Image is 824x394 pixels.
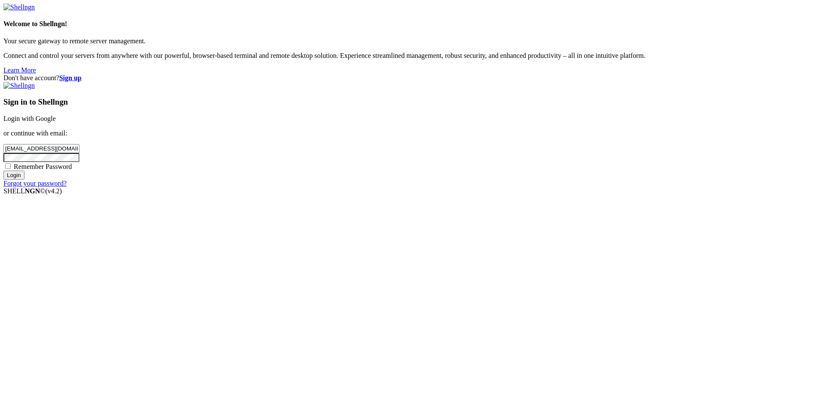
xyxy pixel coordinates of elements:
input: Email address [3,144,79,153]
a: Sign up [59,74,82,81]
p: Your secure gateway to remote server management. [3,37,821,45]
p: or continue with email: [3,129,821,137]
span: SHELL © [3,187,62,195]
a: Forgot your password? [3,180,67,187]
span: 4.2.0 [45,187,62,195]
img: Shellngn [3,82,35,90]
h3: Sign in to Shellngn [3,97,821,107]
input: Remember Password [5,163,11,169]
p: Connect and control your servers from anywhere with our powerful, browser-based terminal and remo... [3,52,821,60]
input: Login [3,171,24,180]
div: Don't have account? [3,74,821,82]
span: Remember Password [14,163,72,170]
a: Learn More [3,66,36,74]
h4: Welcome to Shellngn! [3,20,821,28]
img: Shellngn [3,3,35,11]
b: NGN [25,187,40,195]
a: Login with Google [3,115,56,122]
